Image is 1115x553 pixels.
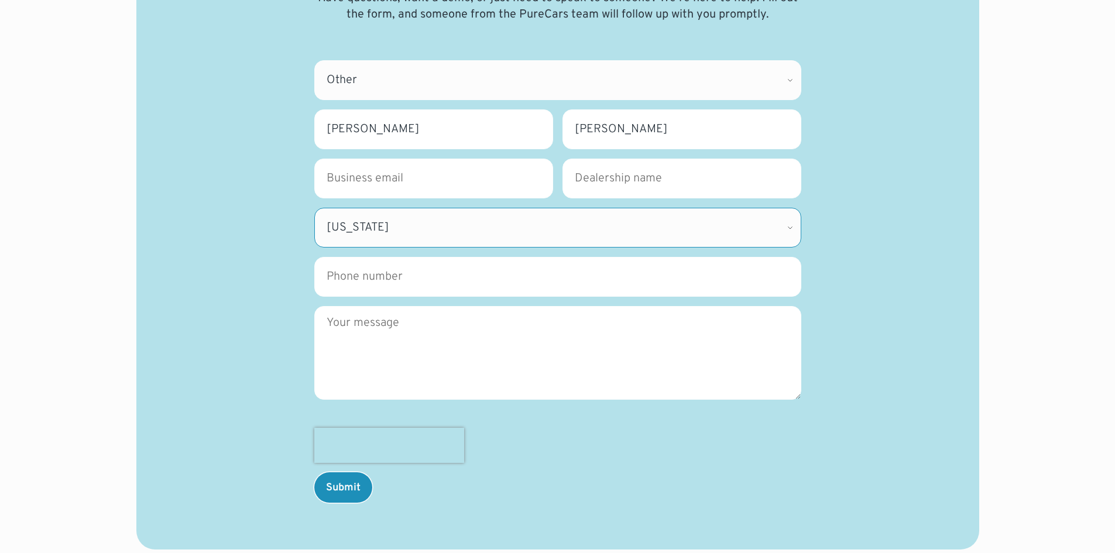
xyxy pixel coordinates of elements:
input: Business email [314,159,553,198]
input: First name [314,109,553,149]
input: Phone number [314,257,801,297]
input: Last name [562,109,801,149]
input: Dealership name [562,159,801,198]
iframe: reCAPTCHA [314,428,464,463]
input: Submit [314,472,372,503]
